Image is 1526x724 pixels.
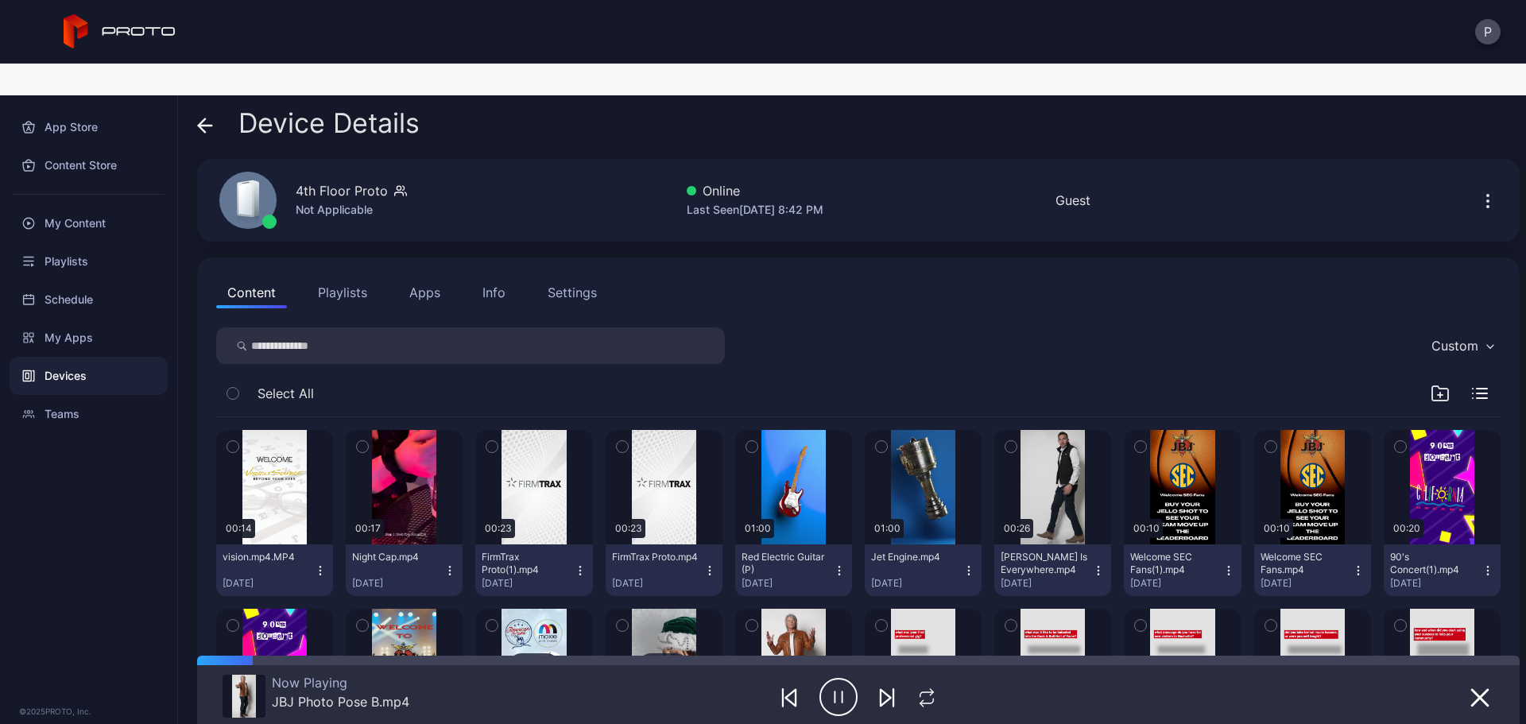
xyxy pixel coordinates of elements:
[1055,191,1090,210] div: Guest
[223,577,314,590] div: [DATE]
[216,544,333,596] button: vision.mp4.MP4[DATE]
[1130,551,1218,576] div: Welcome SEC Fans(1).mp4
[10,108,168,146] a: App Store
[346,544,463,596] button: Night Cap.mp4[DATE]
[742,551,829,576] div: Red Electric Guitar (P)
[10,357,168,395] a: Devices
[606,544,722,596] button: FirmTrax Proto.mp4[DATE]
[296,200,407,219] div: Not Applicable
[612,577,703,590] div: [DATE]
[10,281,168,319] a: Schedule
[10,242,168,281] a: Playlists
[1423,327,1501,364] button: Custom
[1001,577,1092,590] div: [DATE]
[10,395,168,433] a: Teams
[482,577,573,590] div: [DATE]
[216,277,287,308] button: Content
[536,277,608,308] button: Settings
[352,551,440,563] div: Night Cap.mp4
[612,551,699,563] div: FirmTrax Proto.mp4
[475,544,592,596] button: FirmTrax Proto(1).mp4[DATE]
[352,577,443,590] div: [DATE]
[1390,577,1481,590] div: [DATE]
[865,544,982,596] button: Jet Engine.mp4[DATE]
[1475,19,1501,45] button: P
[1130,577,1222,590] div: [DATE]
[687,200,823,219] div: Last Seen [DATE] 8:42 PM
[1261,551,1348,576] div: Welcome SEC Fans.mp4
[272,675,409,691] div: Now Playing
[272,694,409,710] div: JBJ Photo Pose B.mp4
[742,577,833,590] div: [DATE]
[471,277,517,308] button: Info
[10,146,168,184] a: Content Store
[1431,338,1478,354] div: Custom
[871,577,962,590] div: [DATE]
[1124,544,1241,596] button: Welcome SEC Fans(1).mp4[DATE]
[548,283,597,302] div: Settings
[1001,551,1088,576] div: Jack Is Everywhere.mp4
[238,108,420,138] span: Device Details
[994,544,1111,596] button: [PERSON_NAME] Is Everywhere.mp4[DATE]
[258,384,314,403] span: Select All
[10,204,168,242] a: My Content
[1261,577,1352,590] div: [DATE]
[735,544,852,596] button: Red Electric Guitar (P)[DATE]
[1390,551,1478,576] div: 90's Concert(1).mp4
[223,551,310,563] div: vision.mp4.MP4
[687,181,823,200] div: Online
[1254,544,1371,596] button: Welcome SEC Fans.mp4[DATE]
[296,181,388,200] div: 4th Floor Proto
[307,277,378,308] button: Playlists
[482,551,569,576] div: FirmTrax Proto(1).mp4
[10,319,168,357] a: My Apps
[398,277,451,308] button: Apps
[482,283,505,302] div: Info
[1384,544,1501,596] button: 90's Concert(1).mp4[DATE]
[871,551,959,563] div: Jet Engine.mp4
[19,705,158,718] div: © 2025 PROTO, Inc.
